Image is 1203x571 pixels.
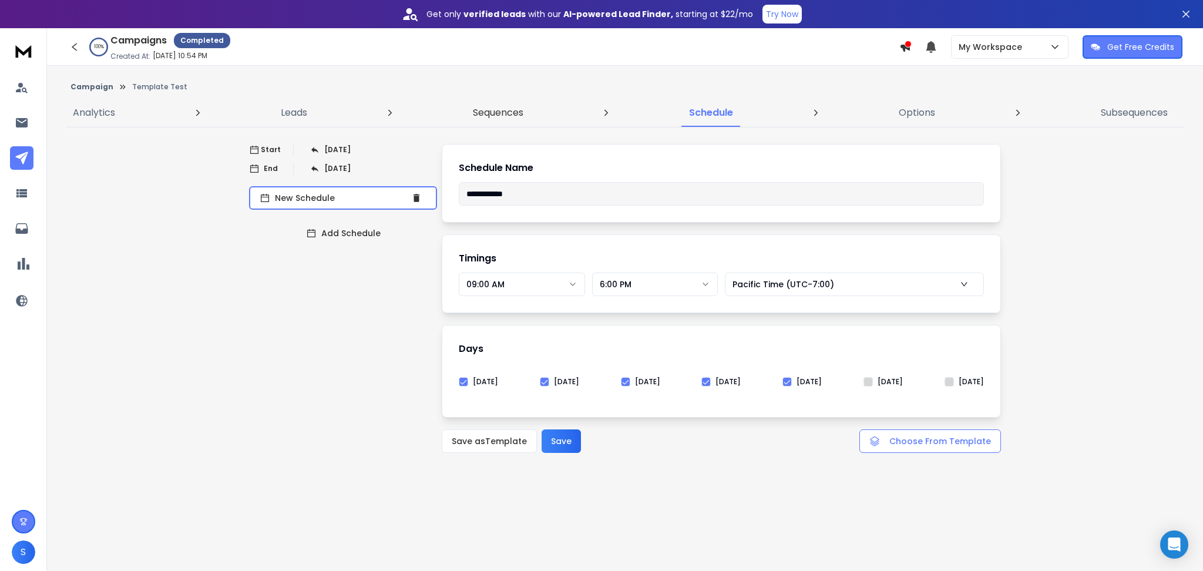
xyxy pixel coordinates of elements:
[132,82,187,92] p: Template Test
[12,540,35,564] button: S
[66,99,122,127] a: Analytics
[542,429,581,453] button: Save
[459,251,984,266] h1: Timings
[889,435,991,447] span: Choose From Template
[554,377,579,387] label: [DATE]
[1083,35,1182,59] button: Get Free Credits
[110,52,150,61] p: Created At:
[689,106,733,120] p: Schedule
[715,377,741,387] label: [DATE]
[70,82,113,92] button: Campaign
[466,99,530,127] a: Sequences
[94,43,104,51] p: 100 %
[959,377,984,387] label: [DATE]
[324,164,351,173] p: [DATE]
[12,40,35,62] img: logo
[324,145,351,154] p: [DATE]
[563,8,673,20] strong: AI-powered Lead Finder,
[473,377,498,387] label: [DATE]
[463,8,526,20] strong: verified leads
[153,51,207,61] p: [DATE] 10:54 PM
[110,33,167,48] h1: Campaigns
[442,429,537,453] button: Save asTemplate
[249,221,437,245] button: Add Schedule
[473,106,523,120] p: Sequences
[859,429,1001,453] button: Choose From Template
[459,161,984,175] h1: Schedule Name
[592,273,718,296] button: 6:00 PM
[261,145,281,154] p: Start
[264,164,278,173] p: End
[682,99,740,127] a: Schedule
[892,99,942,127] a: Options
[1101,106,1168,120] p: Subsequences
[878,377,903,387] label: [DATE]
[426,8,753,20] p: Get only with our starting at $22/mo
[459,342,984,356] h1: Days
[732,278,839,290] p: Pacific Time (UTC-7:00)
[281,106,307,120] p: Leads
[73,106,115,120] p: Analytics
[797,377,822,387] label: [DATE]
[275,192,406,204] p: New Schedule
[899,106,935,120] p: Options
[959,41,1027,53] p: My Workspace
[762,5,802,23] button: Try Now
[1094,99,1175,127] a: Subsequences
[174,33,230,48] div: Completed
[1107,41,1174,53] p: Get Free Credits
[635,377,660,387] label: [DATE]
[766,8,798,20] p: Try Now
[274,99,314,127] a: Leads
[459,273,585,296] button: 09:00 AM
[1160,530,1188,559] div: Open Intercom Messenger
